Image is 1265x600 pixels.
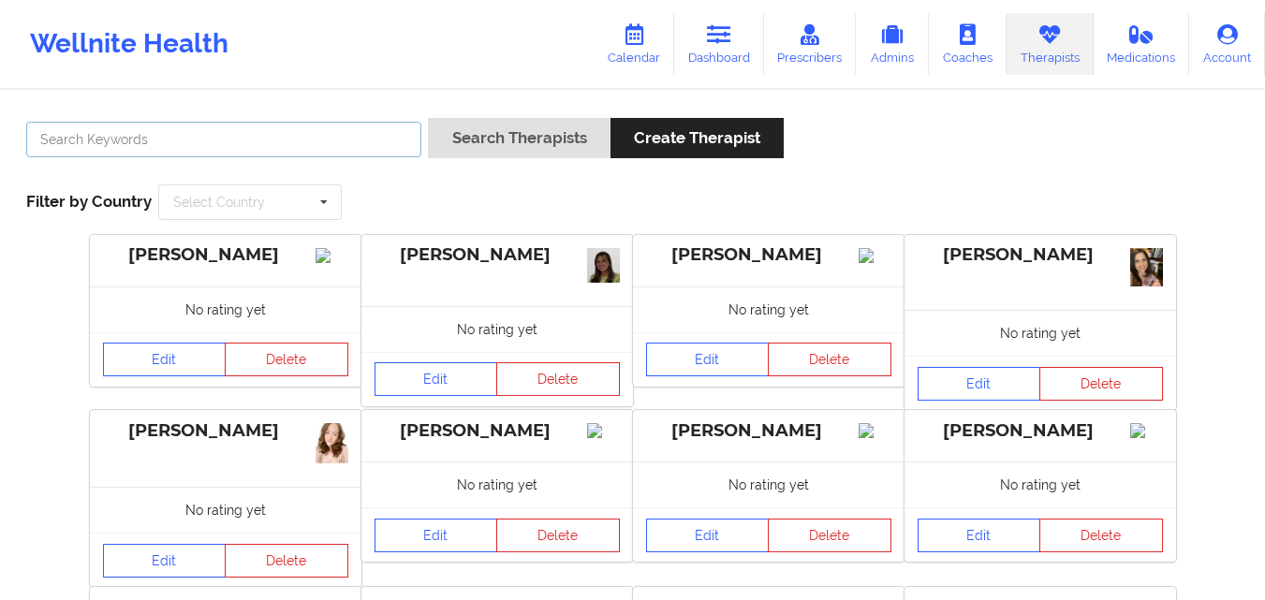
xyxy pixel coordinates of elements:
a: Dashboard [674,13,764,75]
img: Image%2Fplaceholer-image.png [587,423,620,438]
div: [PERSON_NAME] [646,420,891,442]
div: [PERSON_NAME] [375,244,620,266]
a: Coaches [929,13,1007,75]
img: Image%2Fplaceholer-image.png [859,248,891,263]
a: Prescribers [764,13,857,75]
span: Filter by Country [26,192,152,211]
button: Delete [768,519,891,552]
a: Edit [375,362,498,396]
button: Delete [225,544,348,578]
a: Edit [375,519,498,552]
img: af90ac71-0c30-4d66-a607-bbd32bfc5ab6_HeatherV.jpg [1130,248,1163,286]
a: Edit [103,343,227,376]
img: Image%2Fplaceholer-image.png [316,248,348,263]
div: [PERSON_NAME] [103,244,348,266]
div: No rating yet [633,461,905,507]
input: Search Keywords [26,122,421,157]
div: No rating yet [361,306,633,352]
div: No rating yet [90,286,361,332]
div: [PERSON_NAME] [646,244,891,266]
a: Edit [646,519,770,552]
img: Image%2Fplaceholer-image.png [1130,423,1163,438]
a: Medications [1094,13,1190,75]
a: Edit [646,343,770,376]
div: [PERSON_NAME] [918,244,1163,266]
a: Account [1189,13,1265,75]
div: [PERSON_NAME] [918,420,1163,442]
a: Edit [103,544,227,578]
button: Delete [496,519,620,552]
a: Edit [918,519,1041,552]
button: Delete [1039,519,1163,552]
a: Calendar [594,13,674,75]
button: Delete [1039,367,1163,401]
img: 646c9a6f-0ff6-4b97-90d3-ca628193e7ad_Ester+(1).jpg [316,423,348,463]
img: Image%2Fplaceholer-image.png [859,423,891,438]
div: [PERSON_NAME] [375,420,620,442]
button: Delete [496,362,620,396]
a: Admins [856,13,929,75]
div: [PERSON_NAME] [103,420,348,442]
img: 3b24ca01-937d-4731-8ce7-48dec75b1bf3_Facetune_02-10-2024-15-15-30.jpeg [587,248,620,283]
button: Delete [768,343,891,376]
div: No rating yet [90,487,361,533]
button: Search Therapists [428,118,610,158]
button: Create Therapist [610,118,784,158]
div: Select Country [173,196,265,209]
div: No rating yet [905,310,1176,356]
div: No rating yet [633,286,905,332]
div: No rating yet [361,461,633,507]
a: Therapists [1007,13,1094,75]
button: Delete [225,343,348,376]
a: Edit [918,367,1041,401]
div: No rating yet [905,461,1176,507]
